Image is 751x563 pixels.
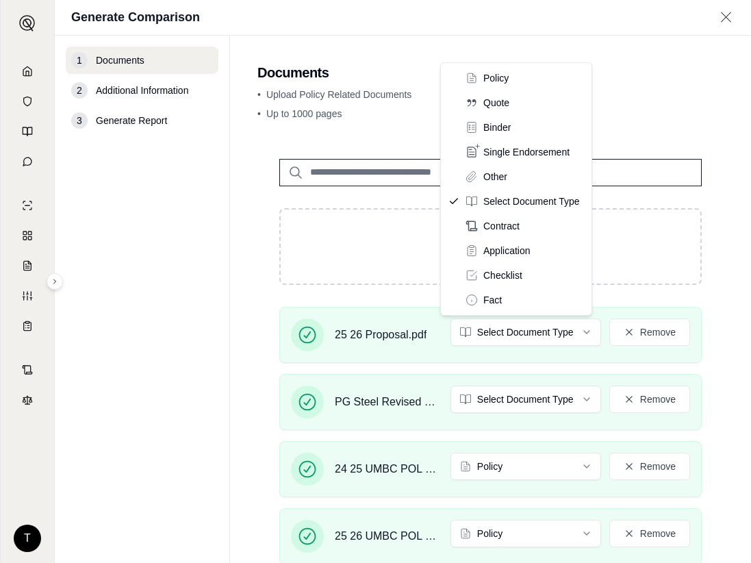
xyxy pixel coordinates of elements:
[483,145,570,159] span: Single Endorsement
[483,268,522,282] span: Checklist
[483,121,511,134] span: Binder
[483,170,507,184] span: Other
[483,71,509,85] span: Policy
[483,219,520,233] span: Contract
[483,244,531,258] span: Application
[483,96,509,110] span: Quote
[483,195,580,208] span: Select Document Type
[483,293,502,307] span: Fact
